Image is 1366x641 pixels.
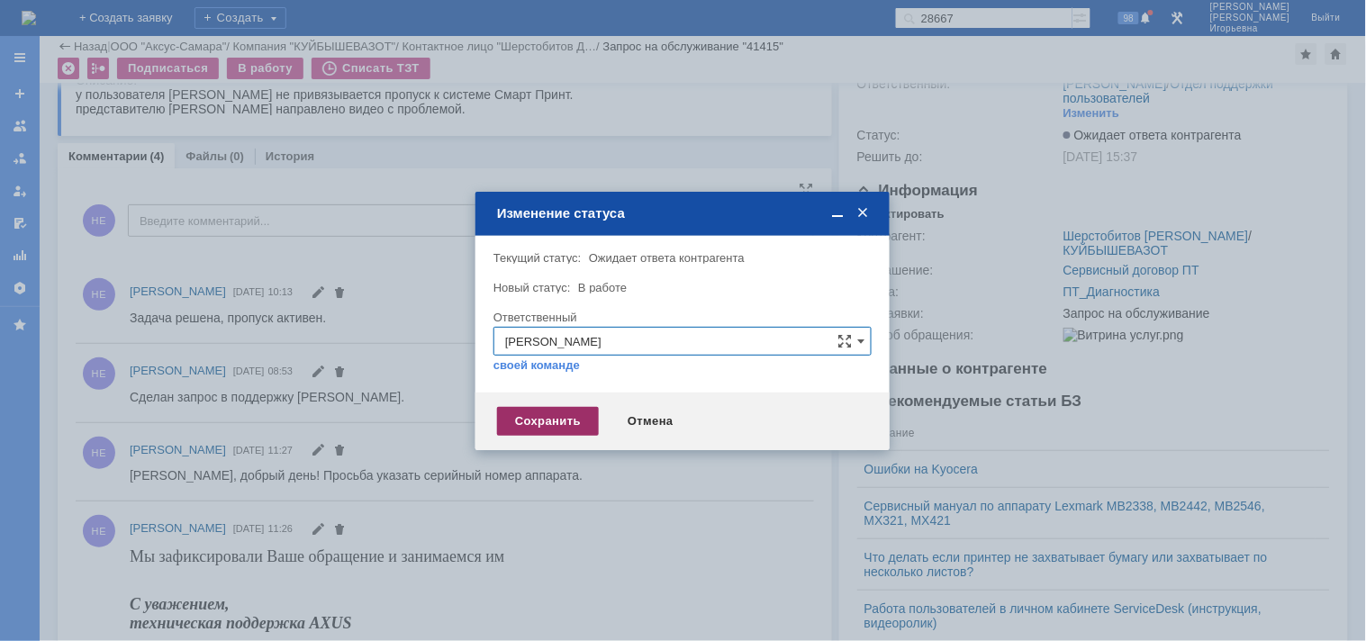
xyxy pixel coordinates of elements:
a: своей команде [493,358,580,373]
span: Ожидает ответа контрагента [589,251,745,265]
span: Сложная форма [837,334,852,348]
label: Текущий статус: [493,251,581,265]
div: Ответственный [493,311,868,323]
label: Новый статус: [493,281,571,294]
span: Свернуть (Ctrl + M) [828,205,846,221]
div: Изменение статуса [497,205,872,221]
span: В работе [578,281,627,294]
span: Закрыть [854,205,872,221]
